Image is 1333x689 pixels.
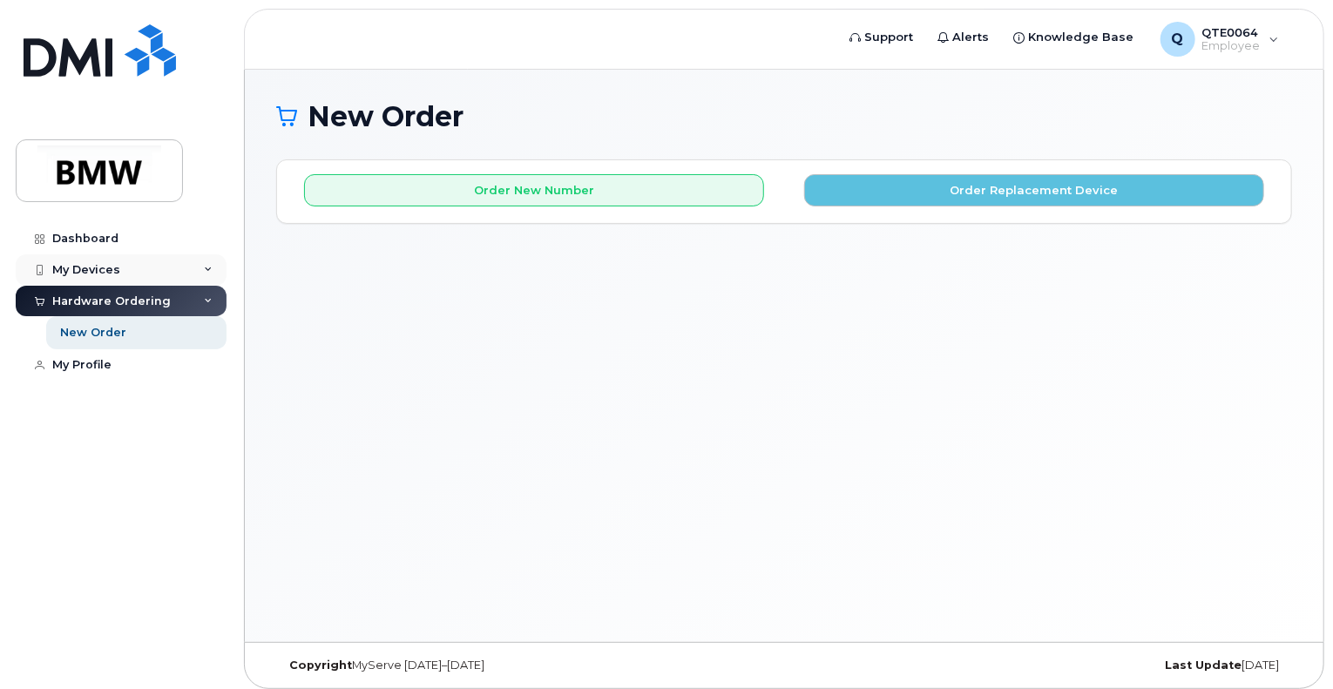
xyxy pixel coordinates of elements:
strong: Copyright [289,659,352,672]
iframe: Messenger Launcher [1257,613,1320,676]
button: Order New Number [304,174,764,206]
strong: Last Update [1165,659,1242,672]
button: Order Replacement Device [804,174,1264,206]
div: MyServe [DATE]–[DATE] [276,659,615,672]
h1: New Order [276,101,1292,132]
div: [DATE] [953,659,1292,672]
